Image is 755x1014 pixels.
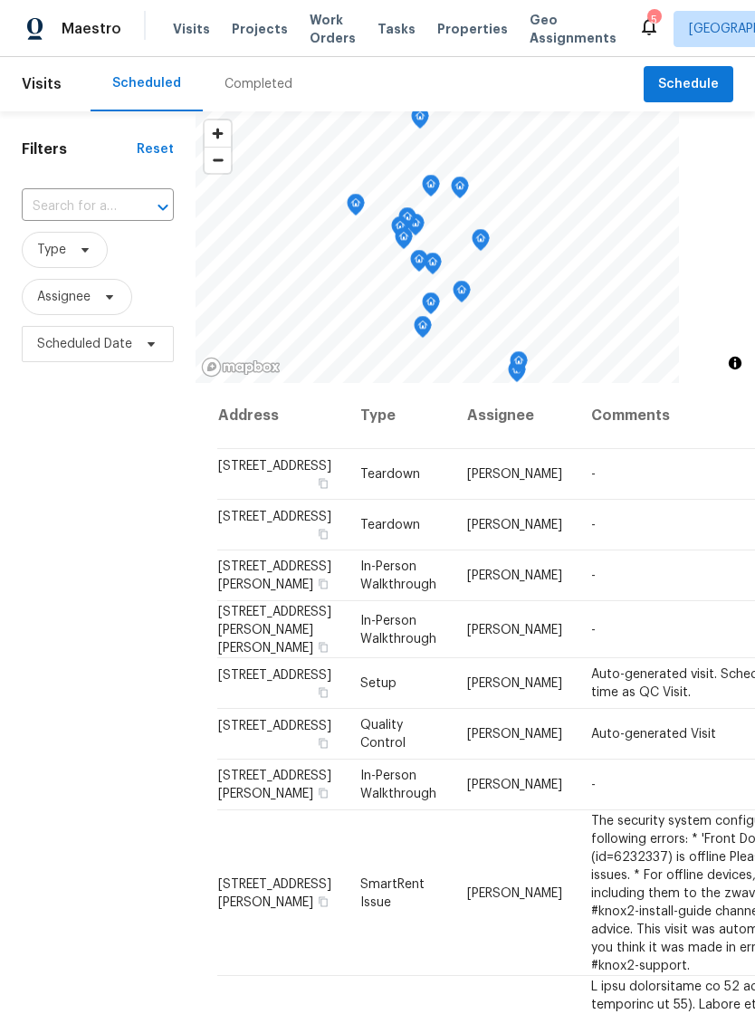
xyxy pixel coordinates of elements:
[467,886,562,899] span: [PERSON_NAME]
[591,468,596,481] span: -
[218,605,331,654] span: [STREET_ADDRESS][PERSON_NAME][PERSON_NAME]
[218,877,331,908] span: [STREET_ADDRESS][PERSON_NAME]
[395,227,413,255] div: Map marker
[467,468,562,481] span: [PERSON_NAME]
[37,335,132,353] span: Scheduled Date
[591,728,716,741] span: Auto-generated Visit
[315,475,331,492] button: Copy Address
[644,66,733,103] button: Schedule
[315,576,331,592] button: Copy Address
[201,357,281,378] a: Mapbox homepage
[173,20,210,38] span: Visits
[360,468,420,481] span: Teardown
[360,877,425,908] span: SmartRent Issue
[467,677,562,690] span: [PERSON_NAME]
[315,638,331,655] button: Copy Address
[22,64,62,104] span: Visits
[205,147,231,173] button: Zoom out
[467,569,562,582] span: [PERSON_NAME]
[510,351,528,379] div: Map marker
[658,73,719,96] span: Schedule
[346,383,453,449] th: Type
[205,120,231,147] button: Zoom in
[360,614,436,645] span: In-Person Walkthrough
[591,623,596,636] span: -
[647,11,660,29] div: 5
[453,383,577,449] th: Assignee
[315,526,331,542] button: Copy Address
[225,75,292,93] div: Completed
[730,353,741,373] span: Toggle attribution
[377,23,416,35] span: Tasks
[218,669,331,682] span: [STREET_ADDRESS]
[315,785,331,801] button: Copy Address
[22,193,123,221] input: Search for an address...
[360,677,397,690] span: Setup
[217,383,346,449] th: Address
[218,511,331,523] span: [STREET_ADDRESS]
[360,719,406,750] span: Quality Control
[62,20,121,38] span: Maestro
[398,207,416,235] div: Map marker
[218,560,331,591] span: [STREET_ADDRESS][PERSON_NAME]
[315,735,331,751] button: Copy Address
[112,74,181,92] div: Scheduled
[467,623,562,636] span: [PERSON_NAME]
[315,893,331,909] button: Copy Address
[37,241,66,259] span: Type
[414,316,432,344] div: Map marker
[232,20,288,38] span: Projects
[453,281,471,309] div: Map marker
[37,288,91,306] span: Assignee
[315,684,331,701] button: Copy Address
[218,460,331,473] span: [STREET_ADDRESS]
[360,519,420,531] span: Teardown
[422,175,440,203] div: Map marker
[218,770,331,800] span: [STREET_ADDRESS][PERSON_NAME]
[467,728,562,741] span: [PERSON_NAME]
[530,11,616,47] span: Geo Assignments
[310,11,356,47] span: Work Orders
[391,216,409,244] div: Map marker
[508,360,526,388] div: Map marker
[437,20,508,38] span: Properties
[360,560,436,591] span: In-Person Walkthrough
[451,177,469,205] div: Map marker
[467,779,562,791] span: [PERSON_NAME]
[22,140,137,158] h1: Filters
[724,352,746,374] button: Toggle attribution
[347,194,365,222] div: Map marker
[137,140,174,158] div: Reset
[196,111,679,383] canvas: Map
[472,229,490,257] div: Map marker
[591,779,596,791] span: -
[591,519,596,531] span: -
[150,195,176,220] button: Open
[591,569,596,582] span: -
[422,292,440,320] div: Map marker
[411,107,429,135] div: Map marker
[467,519,562,531] span: [PERSON_NAME]
[424,253,442,281] div: Map marker
[410,250,428,278] div: Map marker
[218,720,331,732] span: [STREET_ADDRESS]
[205,148,231,173] span: Zoom out
[360,770,436,800] span: In-Person Walkthrough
